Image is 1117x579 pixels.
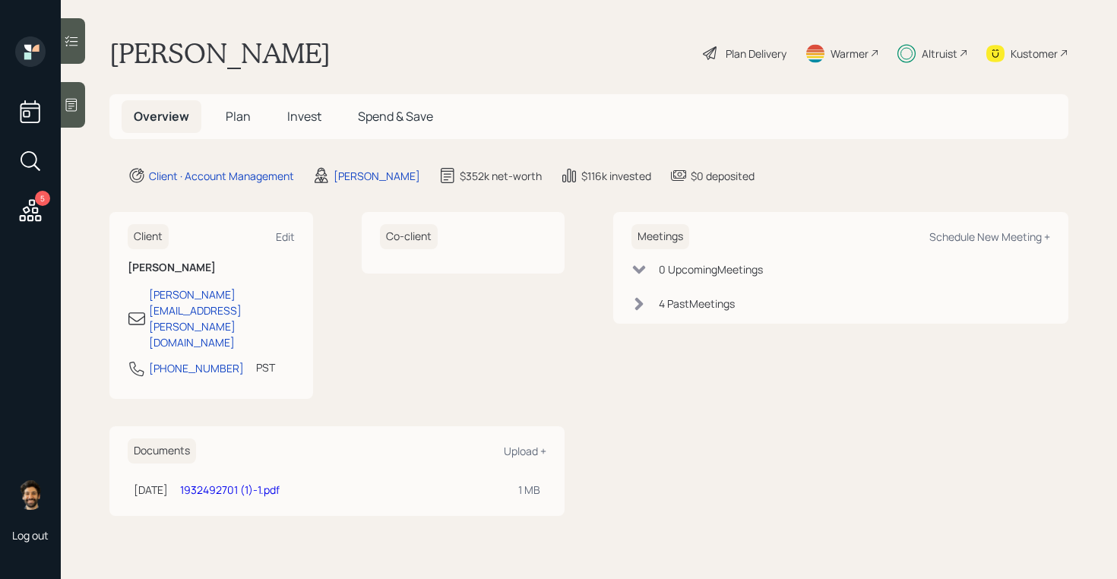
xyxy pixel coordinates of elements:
h6: Client [128,224,169,249]
a: 1932492701 (1)-1.pdf [180,482,280,497]
div: [PERSON_NAME] [334,168,420,184]
div: Schedule New Meeting + [929,229,1050,244]
div: 0 Upcoming Meeting s [659,261,763,277]
h6: Co-client [380,224,438,249]
span: Spend & Save [358,108,433,125]
span: Overview [134,108,189,125]
h6: Documents [128,438,196,464]
span: Invest [287,108,321,125]
div: PST [256,359,275,375]
div: Upload + [504,444,546,458]
div: Client · Account Management [149,168,294,184]
div: $0 deposited [691,168,755,184]
img: eric-schwartz-headshot.png [15,479,46,510]
div: Log out [12,528,49,543]
div: $352k net-worth [460,168,542,184]
div: 1 MB [518,482,540,498]
span: Plan [226,108,251,125]
div: 4 Past Meeting s [659,296,735,312]
div: $116k invested [581,168,651,184]
h6: Meetings [631,224,689,249]
h6: [PERSON_NAME] [128,261,295,274]
div: 5 [35,191,50,206]
div: Edit [276,229,295,244]
div: Altruist [922,46,957,62]
div: [PERSON_NAME][EMAIL_ADDRESS][PERSON_NAME][DOMAIN_NAME] [149,286,295,350]
div: Plan Delivery [726,46,786,62]
h1: [PERSON_NAME] [109,36,331,70]
div: [DATE] [134,482,168,498]
div: Warmer [831,46,869,62]
div: [PHONE_NUMBER] [149,360,244,376]
div: Kustomer [1011,46,1058,62]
